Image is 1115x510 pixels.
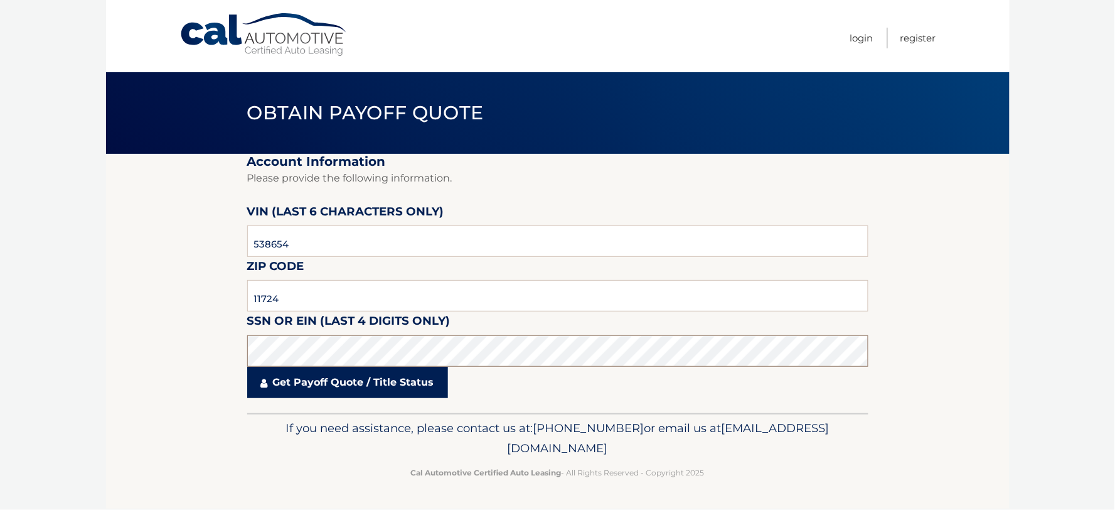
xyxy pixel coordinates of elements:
label: VIN (last 6 characters only) [247,202,444,225]
label: SSN or EIN (last 4 digits only) [247,312,451,335]
span: [PHONE_NUMBER] [533,421,644,435]
a: Cal Automotive [179,13,349,57]
span: Obtain Payoff Quote [247,101,484,124]
label: Zip Code [247,257,304,280]
p: If you need assistance, please contact us at: or email us at [255,418,860,458]
strong: Cal Automotive Certified Auto Leasing [411,468,562,477]
p: Please provide the following information. [247,170,868,187]
h2: Account Information [247,154,868,170]
a: Register [900,28,936,48]
a: Login [850,28,873,48]
a: Get Payoff Quote / Title Status [247,367,448,398]
p: - All Rights Reserved - Copyright 2025 [255,466,860,479]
